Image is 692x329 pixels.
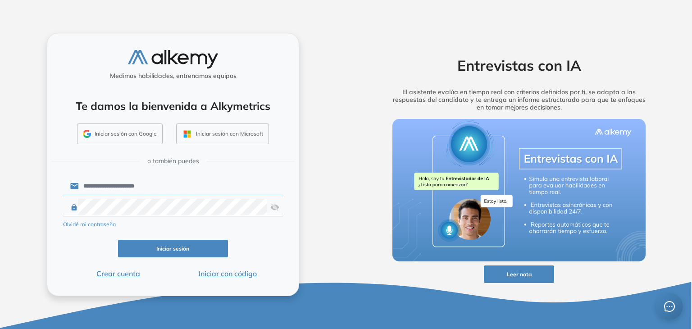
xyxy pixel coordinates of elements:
button: Iniciar con código [173,268,283,279]
button: Iniciar sesión con Microsoft [176,123,269,144]
h4: Te damos la bienvenida a Alkymetrics [59,100,287,113]
img: logo-alkemy [128,50,218,69]
span: o también puedes [147,156,199,166]
button: Crear cuenta [63,268,173,279]
h2: Entrevistas con IA [378,57,660,74]
h5: Medimos habilidades, entrenamos equipos [51,72,295,80]
button: Olvidé mi contraseña [63,220,116,228]
img: asd [270,199,279,216]
img: img-more-info [392,119,646,261]
button: Iniciar sesión con Google [77,123,163,144]
button: Iniciar sesión [118,240,228,257]
button: Leer nota [484,265,554,283]
span: message [664,301,675,312]
h5: El asistente evalúa en tiempo real con criterios definidos por ti, se adapta a las respuestas del... [378,88,660,111]
img: OUTLOOK_ICON [182,129,192,139]
img: GMAIL_ICON [83,130,91,138]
